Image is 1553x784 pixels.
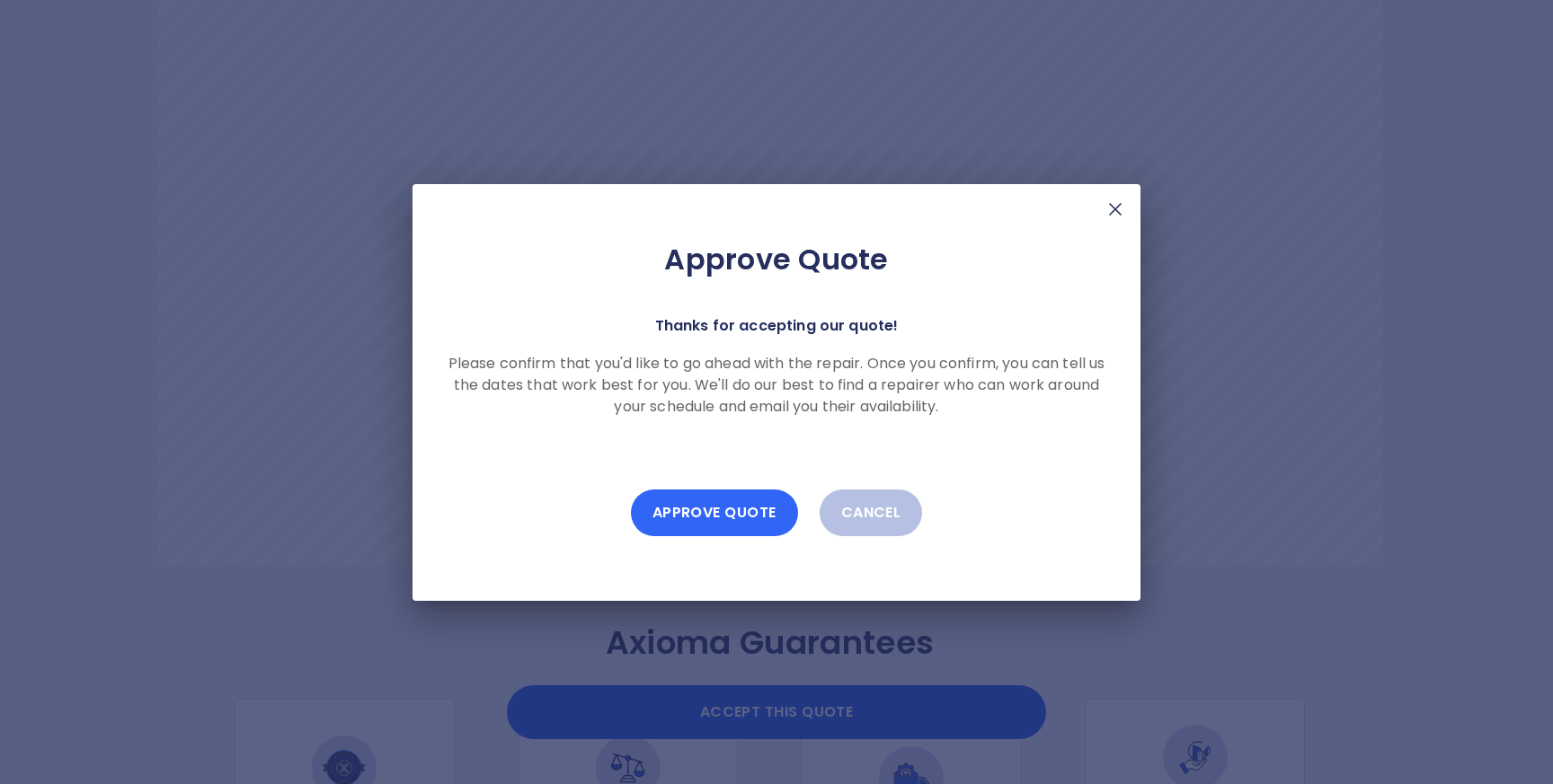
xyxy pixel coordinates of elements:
h2: Approve Quote [441,242,1112,277]
button: Approve Quote [631,489,798,536]
button: Cancel [820,489,923,536]
p: Please confirm that you'd like to go ahead with the repair. Once you confirm, you can tell us the... [441,353,1112,418]
img: X Mark [1105,198,1126,220]
p: Thanks for accepting our quote! [655,313,899,339]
